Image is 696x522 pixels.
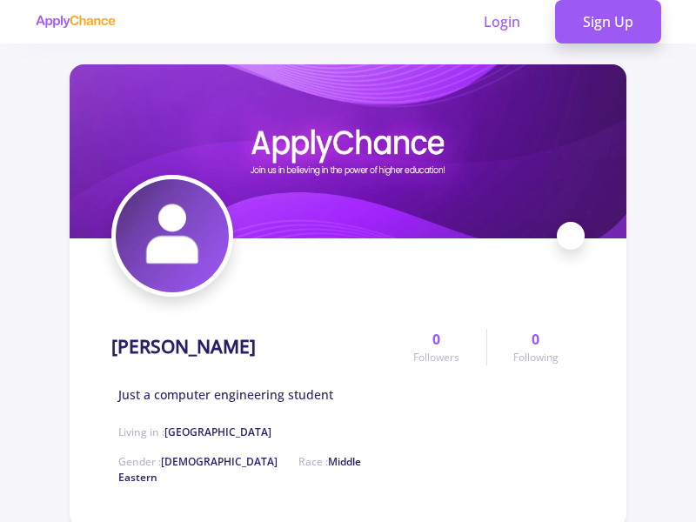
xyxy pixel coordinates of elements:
img: Mahdi Mandegariavatar [116,179,229,292]
span: 0 [432,329,440,350]
span: Followers [413,350,459,365]
span: [DEMOGRAPHIC_DATA] [161,454,278,469]
span: Gender : [118,454,278,469]
span: Middle Eastern [118,454,361,485]
span: Just a computer engineering student [118,385,333,404]
span: 0 [532,329,539,350]
img: Mahdi Mandegaricover image [70,64,626,238]
a: 0Followers [387,329,485,365]
span: Race : [118,454,361,485]
span: [GEOGRAPHIC_DATA] [164,425,271,439]
span: Living in : [118,425,271,439]
a: 0Following [486,329,585,365]
h1: [PERSON_NAME] [111,336,256,358]
span: Following [513,350,559,365]
img: applychance logo text only [35,15,116,29]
